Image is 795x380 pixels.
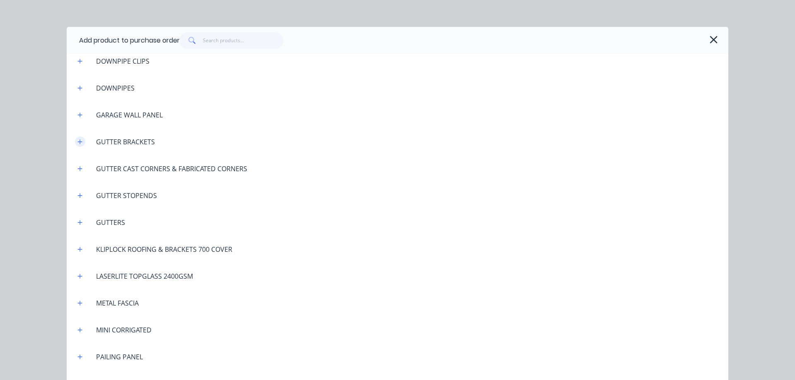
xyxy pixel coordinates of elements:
[89,110,169,120] div: GARAGE WALL PANEL
[89,191,164,201] div: GUTTER STOPENDS
[89,137,161,147] div: GUTTER BRACKETS
[89,56,156,66] div: DOWNPIPE CLIPS
[79,36,180,45] div: Add product to purchase order
[89,325,158,335] div: MINI CORRIGATED
[89,164,254,174] div: GUTTER CAST CORNERS & FABRICATED CORNERS
[203,32,284,49] input: Search products...
[89,217,132,227] div: GUTTERS
[89,298,145,308] div: METAL FASCIA
[89,83,141,93] div: DOWNPIPES
[89,352,149,362] div: PAILING PANEL
[89,271,200,281] div: LASERLITE TOPGLASS 2400GSM
[89,244,239,254] div: KLIPLOCK ROOFING & BRACKETS 700 COVER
